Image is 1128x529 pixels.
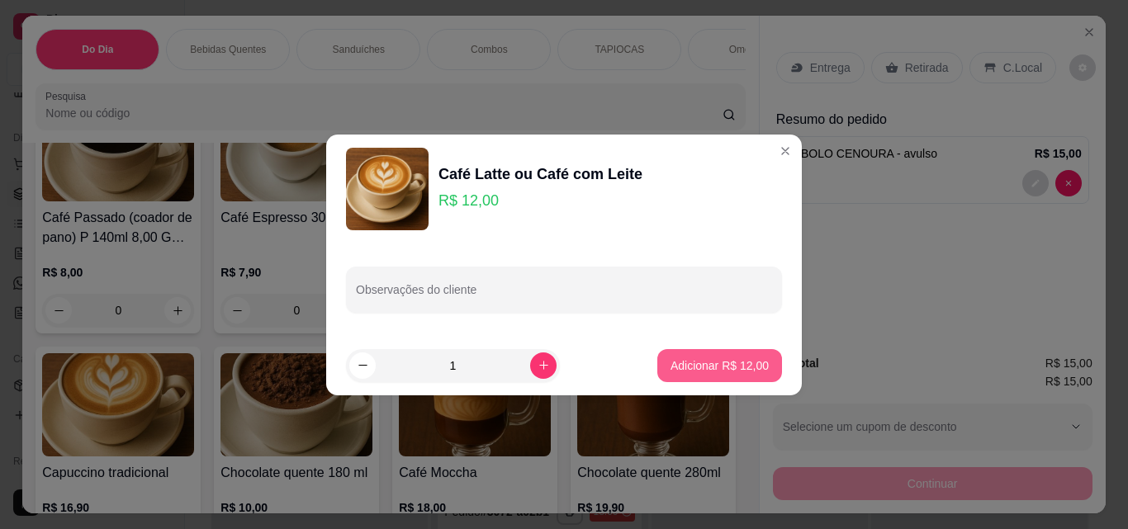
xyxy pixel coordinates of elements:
button: decrease-product-quantity [349,352,376,379]
button: increase-product-quantity [530,352,557,379]
div: Café Latte ou Café com Leite [438,163,642,186]
p: Adicionar R$ 12,00 [671,357,769,374]
button: Adicionar R$ 12,00 [657,349,782,382]
p: R$ 12,00 [438,189,642,212]
button: Close [772,138,799,164]
img: product-image [346,148,429,230]
input: Observações do cliente [356,288,772,305]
